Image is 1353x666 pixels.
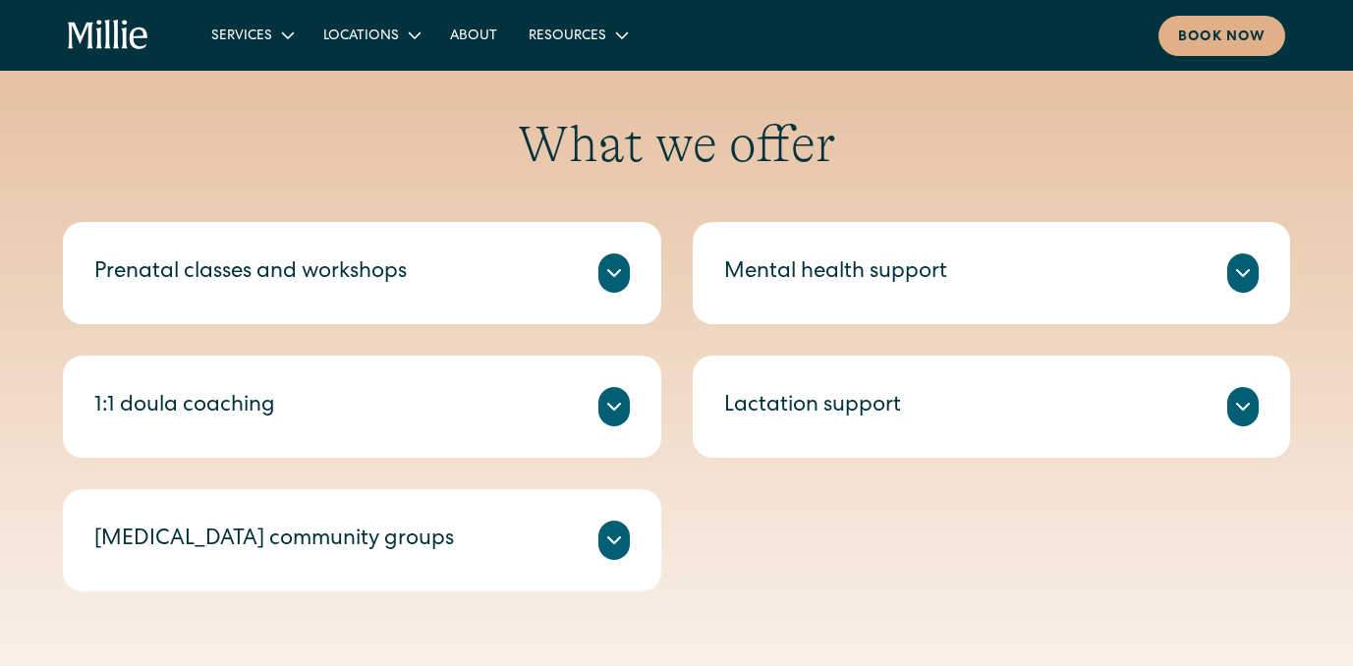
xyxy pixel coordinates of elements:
div: Book now [1178,28,1266,48]
a: Book now [1158,16,1285,56]
div: Lactation support [724,391,901,423]
div: Services [211,27,272,47]
div: [MEDICAL_DATA] community groups [94,525,454,557]
div: Resources [529,27,606,47]
div: Mental health support [724,257,947,290]
a: home [68,20,148,51]
div: Resources [513,19,642,51]
a: About [434,19,513,51]
div: Services [196,19,308,51]
div: Locations [323,27,399,47]
div: Prenatal classes and workshops [94,257,407,290]
h2: What we offer [63,114,1290,175]
div: 1:1 doula coaching [94,391,275,423]
div: Locations [308,19,434,51]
